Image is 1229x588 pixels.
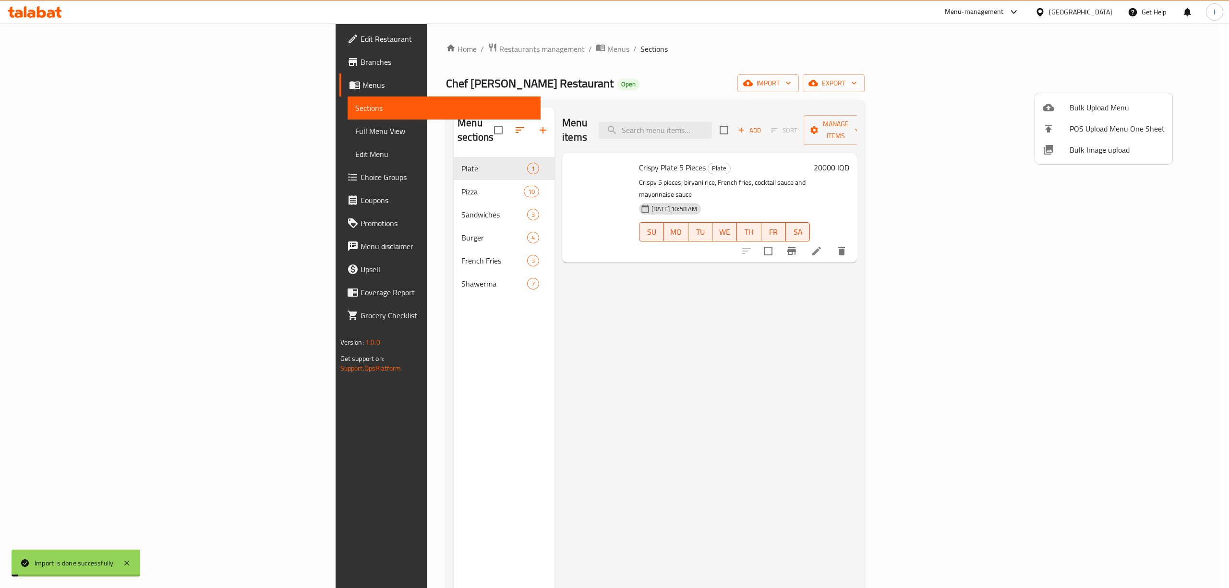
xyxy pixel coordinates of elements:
[1070,123,1165,134] span: POS Upload Menu One Sheet
[1035,97,1172,118] li: Upload bulk menu
[1070,144,1165,156] span: Bulk Image upload
[35,558,113,568] div: Import is done successfully
[1035,118,1172,139] li: POS Upload Menu One Sheet
[1070,102,1165,113] span: Bulk Upload Menu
